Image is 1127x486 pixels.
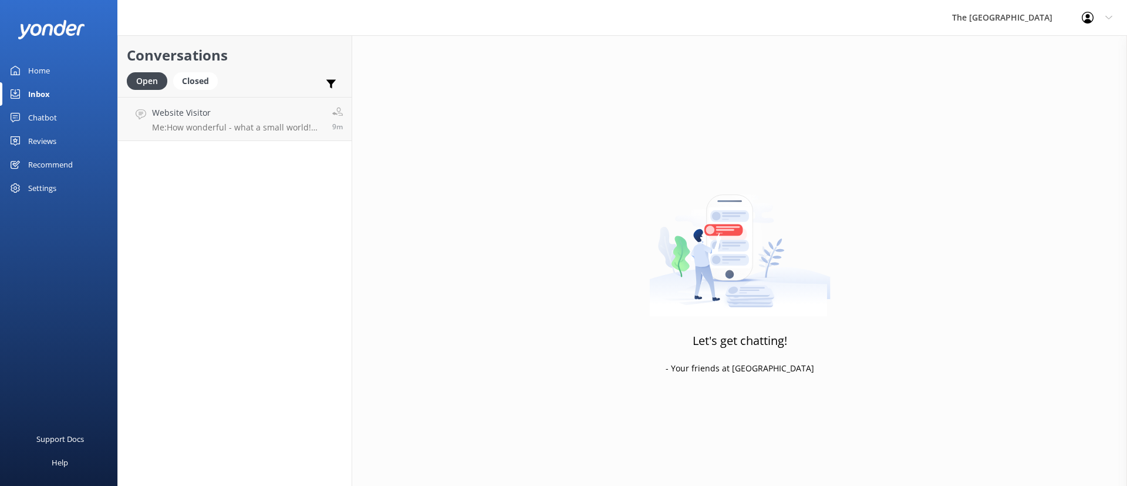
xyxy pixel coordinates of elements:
[118,97,352,141] a: Website VisitorMe:How wonderful - what a small world! [PERSON_NAME] & [PERSON_NAME]'s wedding pho...
[152,106,323,119] h4: Website Visitor
[173,72,218,90] div: Closed
[18,20,85,39] img: yonder-white-logo.png
[28,82,50,106] div: Inbox
[28,106,57,129] div: Chatbot
[28,129,56,153] div: Reviews
[152,122,323,133] p: Me: How wonderful - what a small world! [PERSON_NAME] & [PERSON_NAME]'s wedding photos are absolu...
[127,44,343,66] h2: Conversations
[127,74,173,87] a: Open
[36,427,84,451] div: Support Docs
[28,59,50,82] div: Home
[332,122,343,132] span: Aug 29 2025 04:00pm (UTC -10:00) Pacific/Honolulu
[52,451,68,474] div: Help
[173,74,224,87] a: Closed
[28,153,73,176] div: Recommend
[28,176,56,200] div: Settings
[127,72,167,90] div: Open
[693,331,787,350] h3: Let's get chatting!
[666,362,814,375] p: - Your friends at [GEOGRAPHIC_DATA]
[649,170,831,317] img: artwork of a man stealing a conversation from at giant smartphone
